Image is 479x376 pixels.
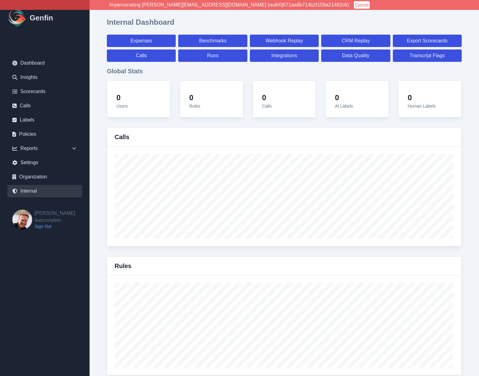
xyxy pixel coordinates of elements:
[7,185,82,197] a: Internal
[354,1,370,9] button: Cancel
[393,49,462,62] a: Transcript Flags
[12,210,32,229] img: Brian Dunagan
[408,93,435,102] h4: 0
[250,49,319,62] a: Integrations
[321,35,390,47] a: CRM Replay
[35,223,75,229] a: Sign Out
[189,104,200,109] span: Rules
[7,57,82,69] a: Dashboard
[7,156,82,169] a: Settings
[178,49,247,62] a: Runs
[30,13,53,23] h1: Genfin
[107,17,174,27] h1: Internal Dashboard
[7,171,82,183] a: Organization
[115,262,131,270] h3: Rules
[107,67,462,75] h3: Global Stats
[335,104,353,109] span: AI Labels
[7,8,27,28] img: Logo
[7,85,82,98] a: Scorecards
[262,104,272,109] span: Calls
[7,114,82,126] a: Labels
[35,210,75,217] h2: [PERSON_NAME]
[321,49,390,62] a: Data Quality
[393,35,462,47] a: Export Scorecards
[7,100,82,112] a: Calls
[408,104,435,109] span: Human Labels
[178,35,247,47] a: Benchmarks
[189,93,200,102] h4: 0
[107,49,176,62] a: Calls
[115,133,129,141] h3: Calls
[7,71,82,83] a: Insights
[7,142,82,155] div: Reports
[35,217,75,223] span: Autocomplete
[335,93,353,102] h4: 0
[116,93,128,102] h4: 0
[7,128,82,140] a: Policies
[116,104,128,109] span: Users
[250,35,319,47] a: Webhook Replay
[262,93,272,102] h4: 0
[107,35,176,47] a: Expenses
